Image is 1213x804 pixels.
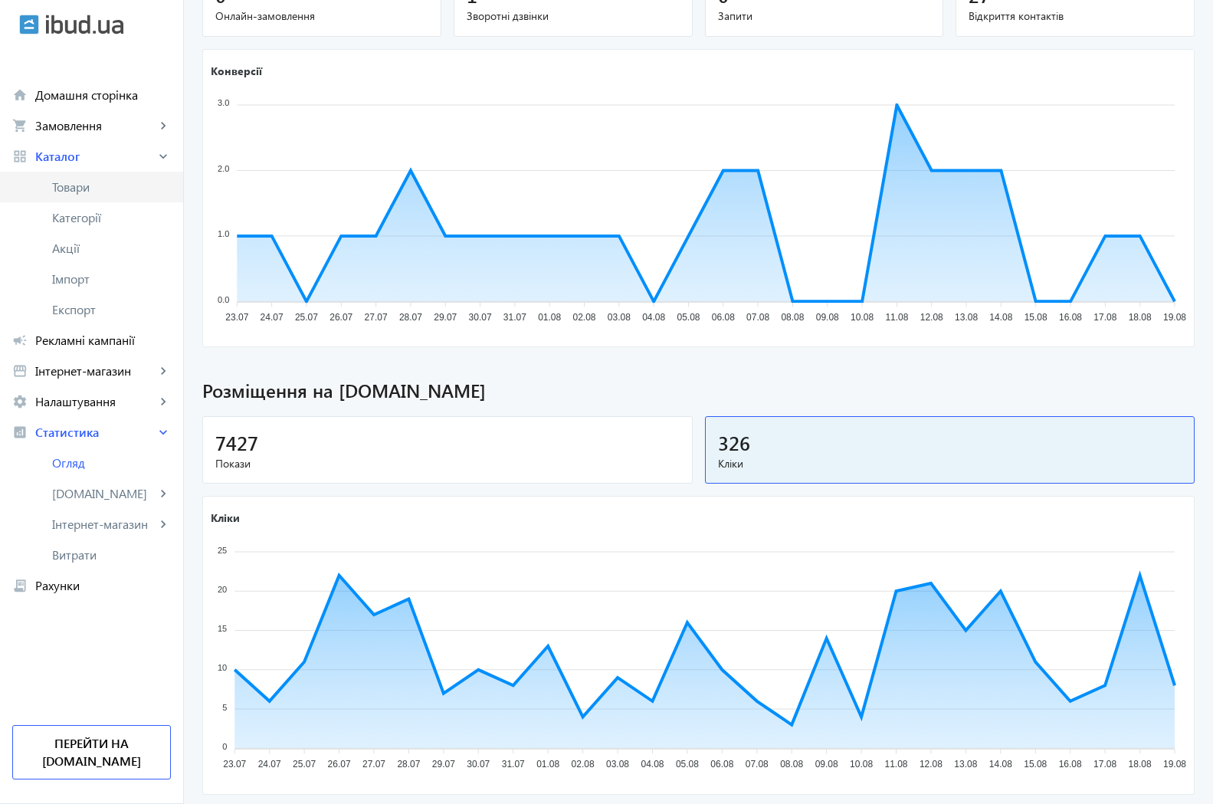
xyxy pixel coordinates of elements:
[746,760,769,770] tspan: 07.08
[572,760,595,770] tspan: 02.08
[1093,760,1116,770] tspan: 17.08
[156,118,171,133] mat-icon: keyboard_arrow_right
[1024,760,1047,770] tspan: 15.08
[885,760,908,770] tspan: 11.08
[35,363,156,379] span: Інтернет-магазин
[218,163,229,172] tspan: 2.0
[35,87,171,103] span: Домашня сторінка
[52,517,156,532] span: Інтернет-магазин
[211,510,240,525] text: Кліки
[156,486,171,501] mat-icon: keyboard_arrow_right
[35,394,156,409] span: Налаштування
[399,312,422,323] tspan: 28.07
[222,742,227,751] tspan: 0
[202,378,1195,404] span: Розміщення на [DOMAIN_NAME]
[52,241,171,256] span: Акції
[850,760,873,770] tspan: 10.08
[52,547,171,563] span: Витрати
[606,760,629,770] tspan: 03.08
[969,8,1182,24] span: Відкриття контактів
[218,546,227,555] tspan: 25
[156,517,171,532] mat-icon: keyboard_arrow_right
[12,87,28,103] mat-icon: home
[781,312,804,323] tspan: 08.08
[467,760,490,770] tspan: 30.07
[328,760,351,770] tspan: 26.07
[12,149,28,164] mat-icon: grid_view
[397,760,420,770] tspan: 28.07
[215,8,428,24] span: Онлайн-замовлення
[746,312,769,323] tspan: 07.08
[365,312,388,323] tspan: 27.07
[538,312,561,323] tspan: 01.08
[222,703,227,712] tspan: 5
[329,312,352,323] tspan: 26.07
[218,294,229,304] tspan: 0.0
[1059,760,1082,770] tspan: 16.08
[362,760,385,770] tspan: 27.07
[52,455,171,471] span: Огляд
[676,760,699,770] tspan: 05.08
[954,760,977,770] tspan: 13.08
[718,430,750,455] span: 326
[851,312,874,323] tspan: 10.08
[52,179,171,195] span: Товари
[573,312,596,323] tspan: 02.08
[503,312,526,323] tspan: 31.07
[225,312,248,323] tspan: 23.07
[12,363,28,379] mat-icon: storefront
[46,15,123,34] img: ibud_text.svg
[52,486,156,501] span: [DOMAIN_NAME]
[258,760,281,770] tspan: 24.07
[434,312,457,323] tspan: 29.07
[712,312,735,323] tspan: 06.08
[955,312,978,323] tspan: 13.08
[467,8,680,24] span: Зворотні дзвінки
[295,312,318,323] tspan: 25.07
[1163,760,1186,770] tspan: 19.08
[641,760,664,770] tspan: 04.08
[920,312,943,323] tspan: 12.08
[989,760,1012,770] tspan: 14.08
[920,760,943,770] tspan: 12.08
[218,624,227,633] tspan: 15
[35,578,171,593] span: Рахунки
[156,425,171,440] mat-icon: keyboard_arrow_right
[718,8,931,24] span: Запити
[12,578,28,593] mat-icon: receipt_long
[52,271,171,287] span: Імпорт
[885,312,908,323] tspan: 11.08
[218,98,229,107] tspan: 3.0
[12,394,28,409] mat-icon: settings
[710,760,733,770] tspan: 06.08
[218,585,227,594] tspan: 20
[19,15,39,34] img: ibud.svg
[156,363,171,379] mat-icon: keyboard_arrow_right
[780,760,803,770] tspan: 08.08
[293,760,316,770] tspan: 25.07
[12,118,28,133] mat-icon: shopping_cart
[815,760,838,770] tspan: 09.08
[211,63,263,77] text: Конверсії
[52,302,171,317] span: Експорт
[1093,312,1116,323] tspan: 17.08
[261,312,284,323] tspan: 24.07
[12,425,28,440] mat-icon: analytics
[642,312,665,323] tspan: 04.08
[1024,312,1047,323] tspan: 15.08
[35,333,171,348] span: Рекламні кампанії
[1129,312,1152,323] tspan: 18.08
[608,312,631,323] tspan: 03.08
[35,118,156,133] span: Замовлення
[223,760,246,770] tspan: 23.07
[1059,312,1082,323] tspan: 16.08
[218,664,227,673] tspan: 10
[432,760,455,770] tspan: 29.07
[502,760,525,770] tspan: 31.07
[156,394,171,409] mat-icon: keyboard_arrow_right
[35,425,156,440] span: Статистика
[156,149,171,164] mat-icon: keyboard_arrow_right
[215,456,680,471] span: Покази
[12,333,28,348] mat-icon: campaign
[677,312,700,323] tspan: 05.08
